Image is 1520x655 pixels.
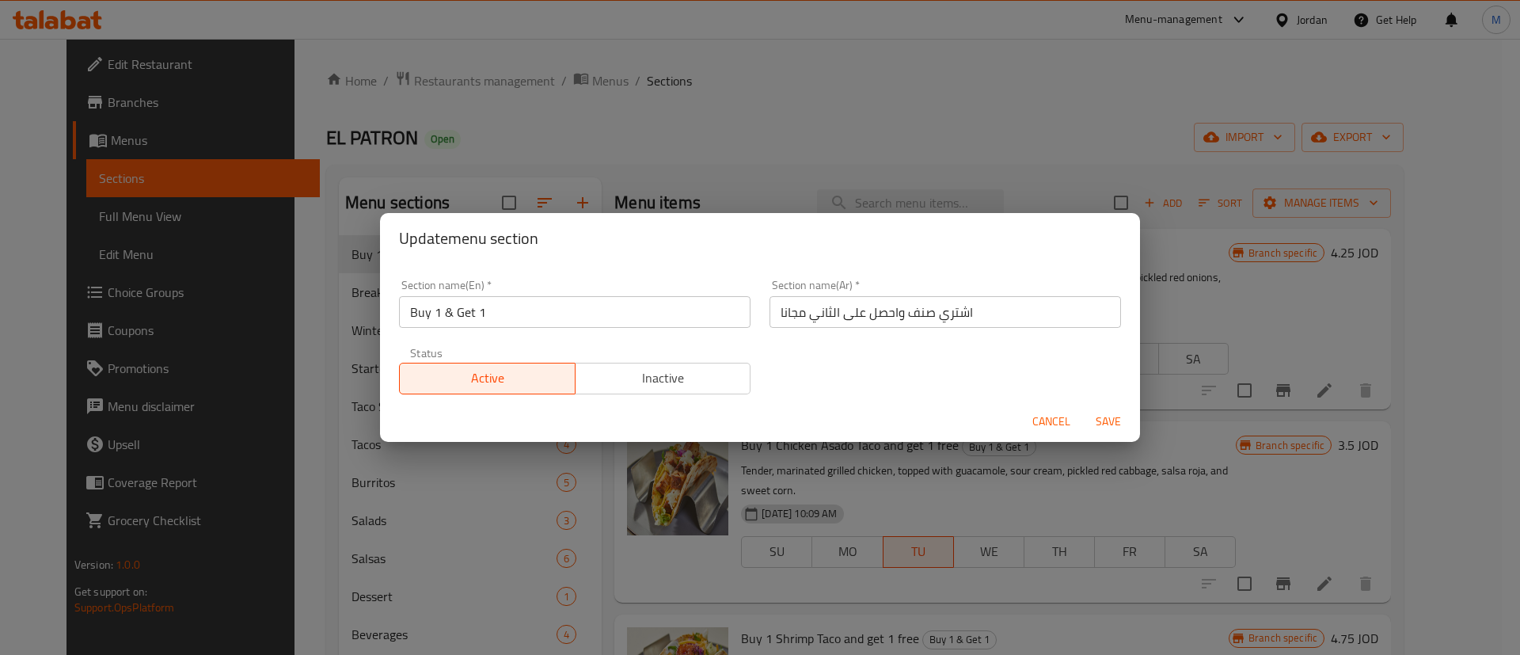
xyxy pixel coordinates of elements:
[769,296,1121,328] input: Please enter section name(ar)
[406,367,569,390] span: Active
[1083,407,1134,436] button: Save
[582,367,745,390] span: Inactive
[399,363,576,394] button: Active
[575,363,751,394] button: Inactive
[1026,407,1077,436] button: Cancel
[399,226,1121,251] h2: Update menu section
[1089,412,1127,432] span: Save
[399,296,750,328] input: Please enter section name(en)
[1032,412,1070,432] span: Cancel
